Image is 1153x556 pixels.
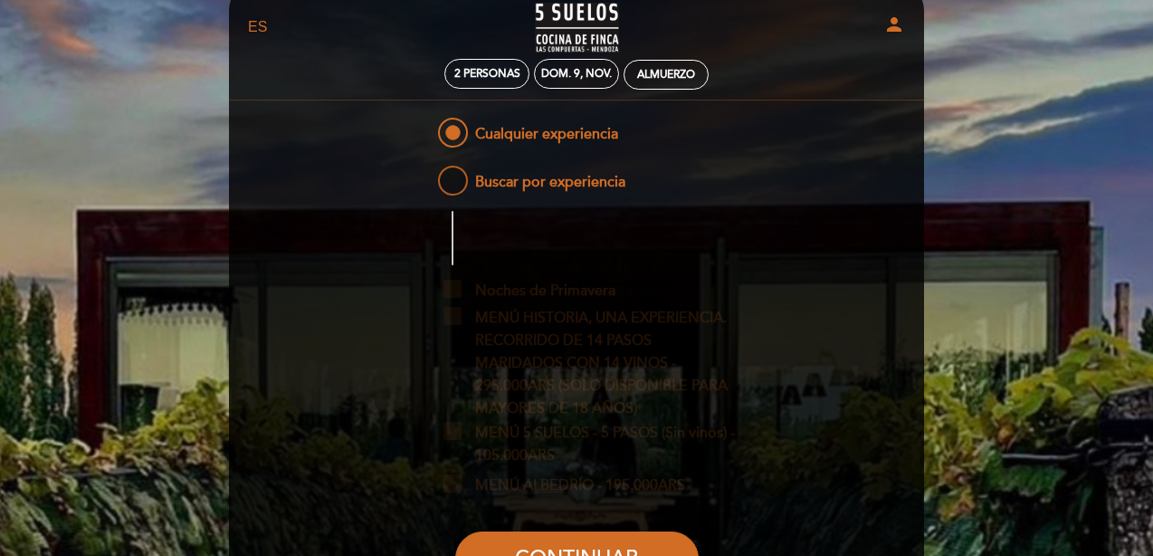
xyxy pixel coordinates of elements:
[434,162,625,185] span: Buscar por experiencia
[454,67,520,81] span: 2 personas
[443,475,685,497] span: MENÚ ALBEDRÍO - 195.000ARS
[883,14,905,35] i: person
[443,307,738,330] span: MENÚ HISTORIA, UNA EXPERIENCIA. RECORRIDO DE 14 PASOS MARIDADOS CON 14 VINOS - 295.000ARS (SOLO D...
[637,68,695,81] div: Almuerzo
[434,114,618,137] span: Cualquier experiencia
[541,67,612,81] div: dom. 9, nov.
[443,422,738,445] span: MENÚ 5 SUELOS - 5 PASOS (Sin vinos) - 105.000ARS
[463,3,690,53] a: 5 SUELOS – COCINA DE FINCA
[883,14,905,42] button: person
[443,280,615,302] span: Noches de Primavera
